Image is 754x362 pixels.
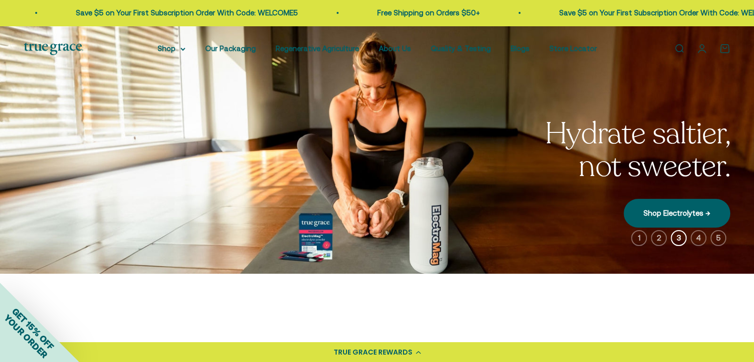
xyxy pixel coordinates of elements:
[158,43,185,55] summary: Shop
[276,44,359,53] a: Regenerative Agriculture
[431,44,491,53] a: Quality & Testing
[2,312,50,360] span: YOUR ORDER
[691,230,706,246] button: 4
[624,199,730,228] a: Shop Electrolytes →
[545,114,730,187] split-lines: Hydrate saltier, not sweeter.
[631,230,647,246] button: 1
[511,44,529,53] a: Blogs
[710,230,726,246] button: 5
[671,230,687,246] button: 3
[73,7,295,19] p: Save $5 on Your First Subscription Order With Code: WELCOME5
[651,230,667,246] button: 2
[10,305,56,352] span: GET 15% OFF
[549,44,597,53] a: Store Locator
[379,44,411,53] a: About Us
[374,8,477,17] a: Free Shipping on Orders $50+
[205,44,256,53] a: Our Packaging
[334,347,412,358] div: TRUE GRACE REWARDS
